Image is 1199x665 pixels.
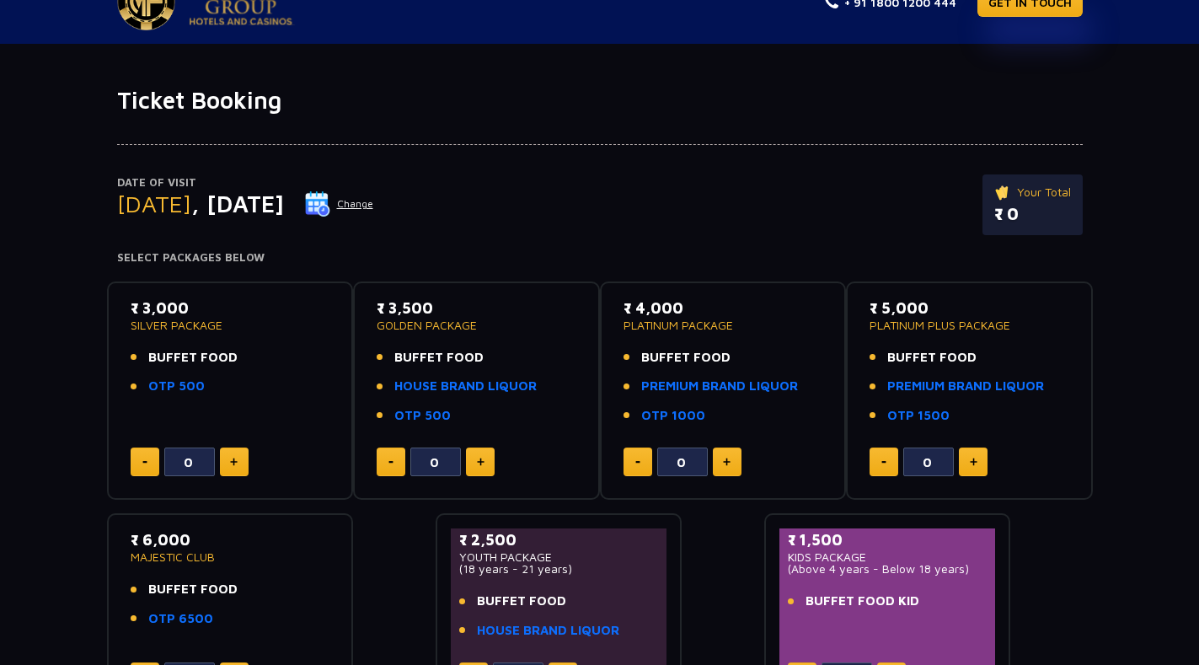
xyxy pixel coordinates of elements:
[641,348,731,367] span: BUFFET FOOD
[148,609,213,629] a: OTP 6500
[117,251,1083,265] h4: Select Packages Below
[459,528,659,551] p: ₹ 2,500
[477,621,619,641] a: HOUSE BRAND LIQUOR
[887,406,950,426] a: OTP 1500
[131,551,330,563] p: MAJESTIC CLUB
[887,348,977,367] span: BUFFET FOOD
[148,580,238,599] span: BUFFET FOOD
[994,201,1071,227] p: ₹ 0
[191,190,284,217] span: , [DATE]
[131,297,330,319] p: ₹ 3,000
[459,563,659,575] p: (18 years - 21 years)
[148,377,205,396] a: OTP 500
[148,348,238,367] span: BUFFET FOOD
[477,592,566,611] span: BUFFET FOOD
[117,190,191,217] span: [DATE]
[635,461,640,464] img: minus
[459,551,659,563] p: YOUTH PACKAGE
[788,563,988,575] p: (Above 4 years - Below 18 years)
[477,458,484,466] img: plus
[624,319,823,331] p: PLATINUM PACKAGE
[887,377,1044,396] a: PREMIUM BRAND LIQUOR
[788,551,988,563] p: KIDS PACKAGE
[994,183,1071,201] p: Your Total
[723,458,731,466] img: plus
[394,348,484,367] span: BUFFET FOOD
[117,174,374,191] p: Date of Visit
[230,458,238,466] img: plus
[641,406,705,426] a: OTP 1000
[870,319,1069,331] p: PLATINUM PLUS PACKAGE
[304,190,374,217] button: Change
[394,406,451,426] a: OTP 500
[377,319,576,331] p: GOLDEN PACKAGE
[142,461,147,464] img: minus
[624,297,823,319] p: ₹ 4,000
[881,461,886,464] img: minus
[970,458,977,466] img: plus
[388,461,393,464] img: minus
[788,528,988,551] p: ₹ 1,500
[806,592,919,611] span: BUFFET FOOD KID
[131,319,330,331] p: SILVER PACKAGE
[377,297,576,319] p: ₹ 3,500
[131,528,330,551] p: ₹ 6,000
[117,86,1083,115] h1: Ticket Booking
[994,183,1012,201] img: ticket
[870,297,1069,319] p: ₹ 5,000
[394,377,537,396] a: HOUSE BRAND LIQUOR
[641,377,798,396] a: PREMIUM BRAND LIQUOR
